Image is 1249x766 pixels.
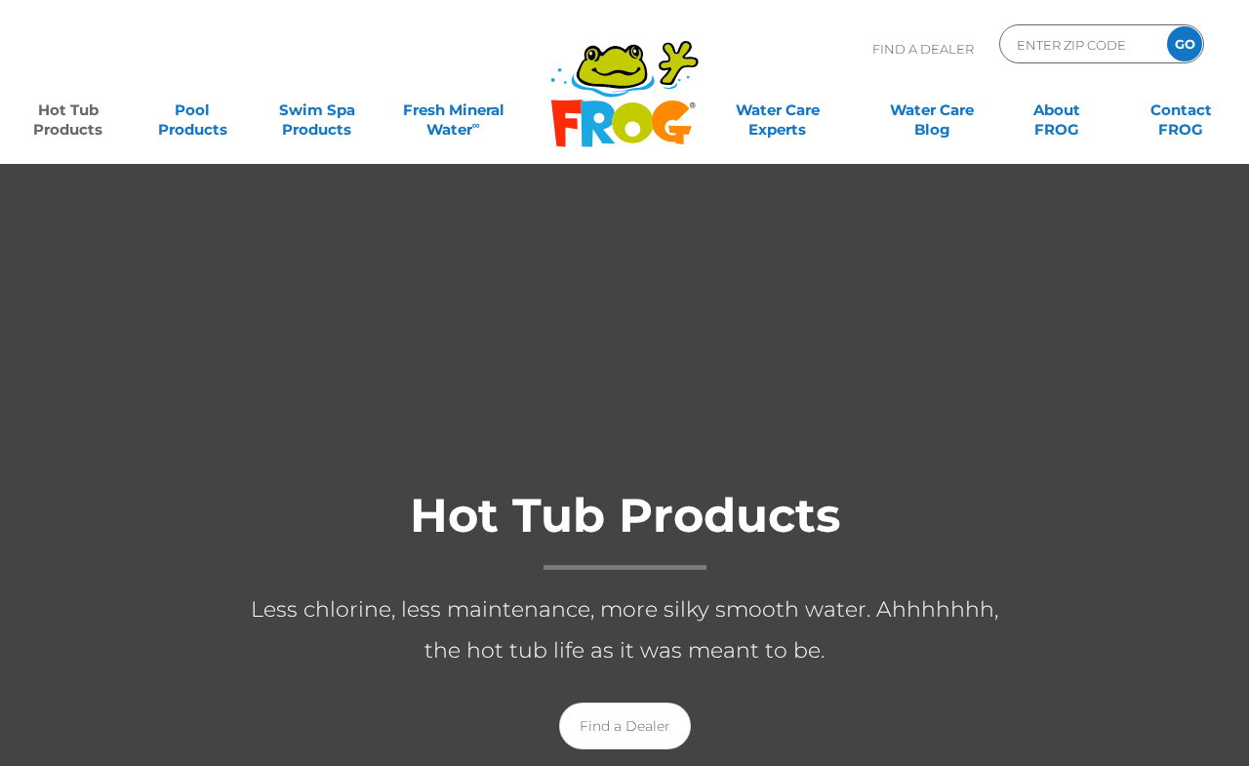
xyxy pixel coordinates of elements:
input: GO [1167,26,1202,61]
a: Hot TubProducts [20,91,116,130]
a: Swim SpaProducts [268,91,365,130]
a: AboutFROG [1008,91,1105,130]
sup: ∞ [472,118,480,132]
a: PoolProducts [144,91,241,130]
a: Water CareBlog [884,91,981,130]
p: Less chlorine, less maintenance, more silky smooth water. Ahhhhhhh, the hot tub life as it was me... [234,589,1015,671]
p: Find A Dealer [872,24,974,73]
a: Fresh MineralWater∞ [393,91,514,130]
h1: Hot Tub Products [234,490,1015,570]
a: Water CareExperts [699,91,856,130]
a: ContactFROG [1133,91,1229,130]
a: Find a Dealer [559,703,691,749]
input: Zip Code Form [1015,30,1147,59]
